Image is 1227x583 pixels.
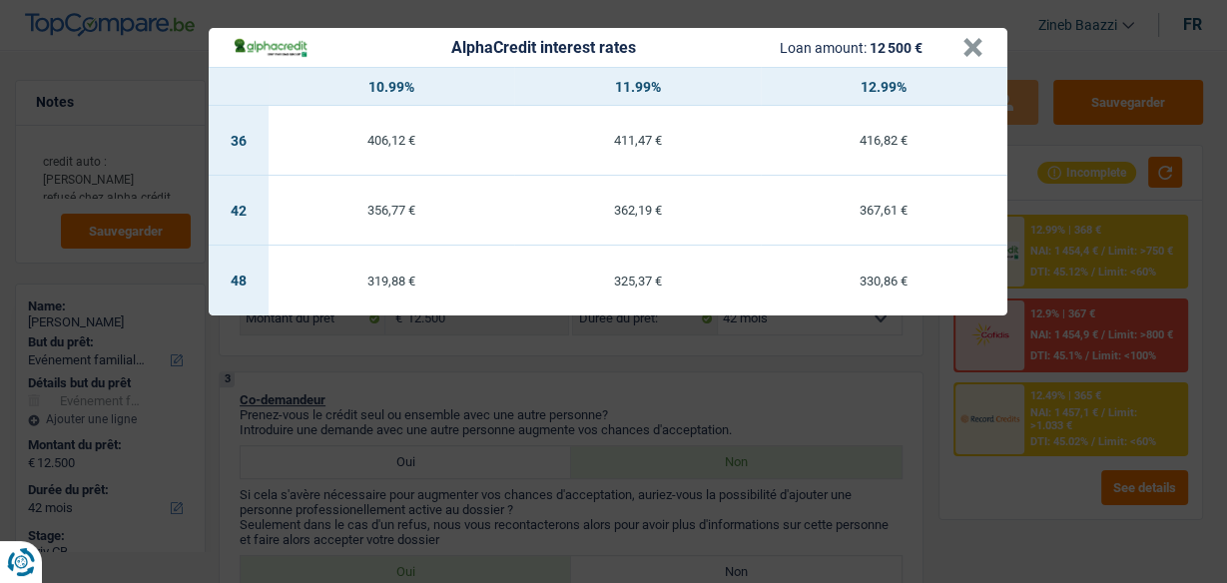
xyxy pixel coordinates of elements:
div: 406,12 € [269,134,515,147]
div: 325,37 € [514,275,761,288]
img: AlphaCredit [233,36,308,59]
div: 411,47 € [514,134,761,147]
span: Loan amount: [780,40,867,56]
div: 330,86 € [761,275,1007,288]
th: 12.99% [761,68,1007,106]
td: 36 [209,106,269,176]
span: 12 500 € [870,40,922,56]
div: 319,88 € [269,275,515,288]
th: 10.99% [269,68,515,106]
button: × [962,38,983,58]
div: AlphaCredit interest rates [451,40,636,56]
th: 11.99% [514,68,761,106]
div: 416,82 € [761,134,1007,147]
td: 42 [209,176,269,246]
td: 48 [209,246,269,315]
div: 362,19 € [514,204,761,217]
div: 356,77 € [269,204,515,217]
div: 367,61 € [761,204,1007,217]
